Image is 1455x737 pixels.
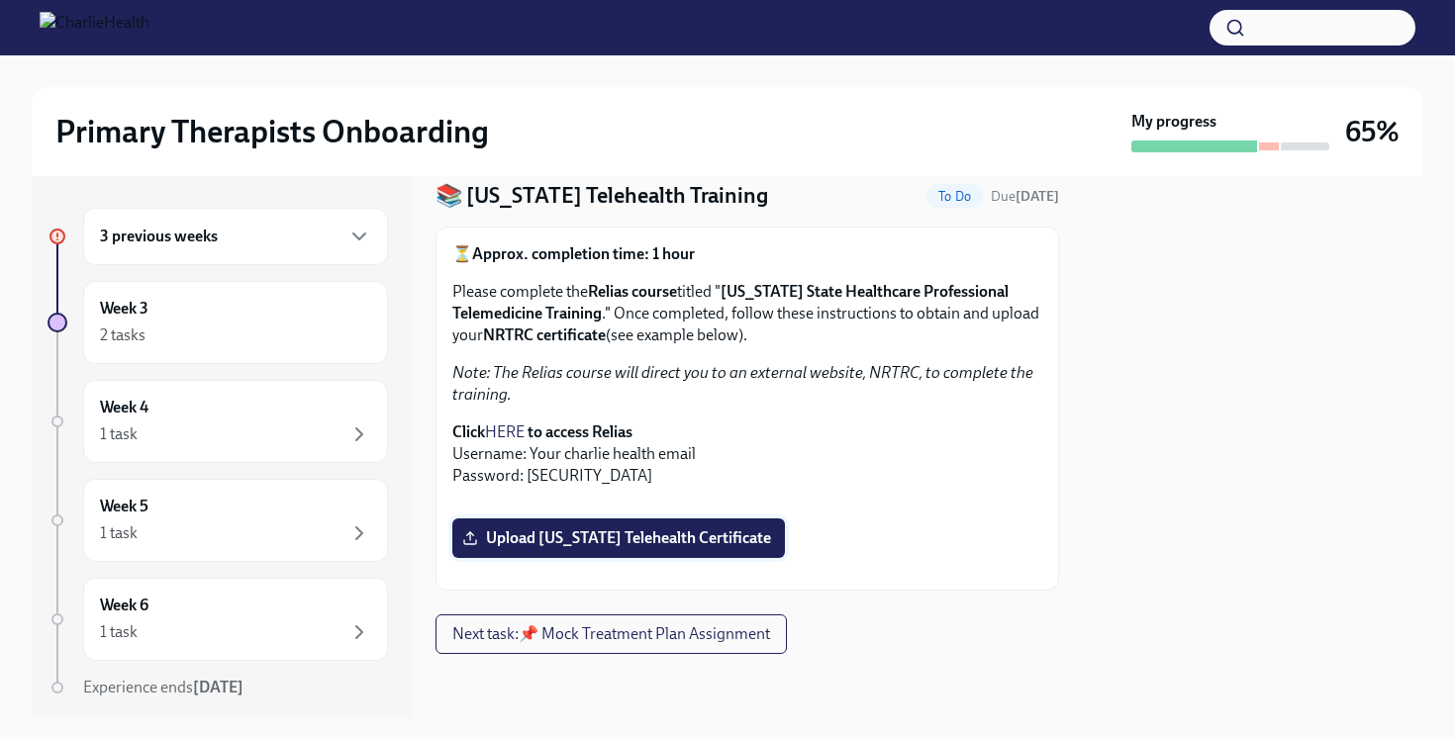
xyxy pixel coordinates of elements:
[193,678,243,696] strong: [DATE]
[1345,114,1400,149] h3: 65%
[436,181,768,211] h4: 📚 [US_STATE] Telehealth Training
[452,421,1042,487] p: Username: Your charlie health email Password: [SECURITY_DATA]
[436,614,787,654] button: Next task:📌 Mock Treatment Plan Assignment
[452,363,1033,404] em: Note: The Relias course will direct you to an external website, NRTRC, to complete the training.
[1016,188,1059,205] strong: [DATE]
[452,281,1042,346] p: Please complete the titled " ." Once completed, follow these instructions to obtain and upload yo...
[100,522,138,544] div: 1 task
[991,188,1059,205] span: Due
[528,422,632,441] strong: to access Relias
[991,187,1059,206] span: August 11th, 2025 10:00
[452,624,770,644] span: Next task : 📌 Mock Treatment Plan Assignment
[926,189,983,204] span: To Do
[100,397,148,418] h6: Week 4
[100,324,145,346] div: 2 tasks
[100,423,138,445] div: 1 task
[100,496,148,517] h6: Week 5
[452,422,485,441] strong: Click
[466,528,771,548] span: Upload [US_STATE] Telehealth Certificate
[452,243,1042,265] p: ⏳
[483,325,606,344] strong: NRTRC certificate
[100,595,148,616] h6: Week 6
[100,621,138,643] div: 1 task
[48,479,388,562] a: Week 51 task
[48,578,388,661] a: Week 61 task
[1131,111,1216,133] strong: My progress
[472,244,695,263] strong: Approx. completion time: 1 hour
[40,12,149,44] img: CharlieHealth
[83,208,388,265] div: 3 previous weeks
[452,518,785,558] label: Upload [US_STATE] Telehealth Certificate
[485,422,525,441] a: HERE
[48,281,388,364] a: Week 32 tasks
[83,678,243,696] span: Experience ends
[452,282,1009,322] strong: [US_STATE] State Healthcare Professional Telemedicine Training
[48,380,388,463] a: Week 41 task
[100,226,218,247] h6: 3 previous weeks
[588,282,677,301] strong: Relias course
[55,112,489,151] h2: Primary Therapists Onboarding
[100,298,148,320] h6: Week 3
